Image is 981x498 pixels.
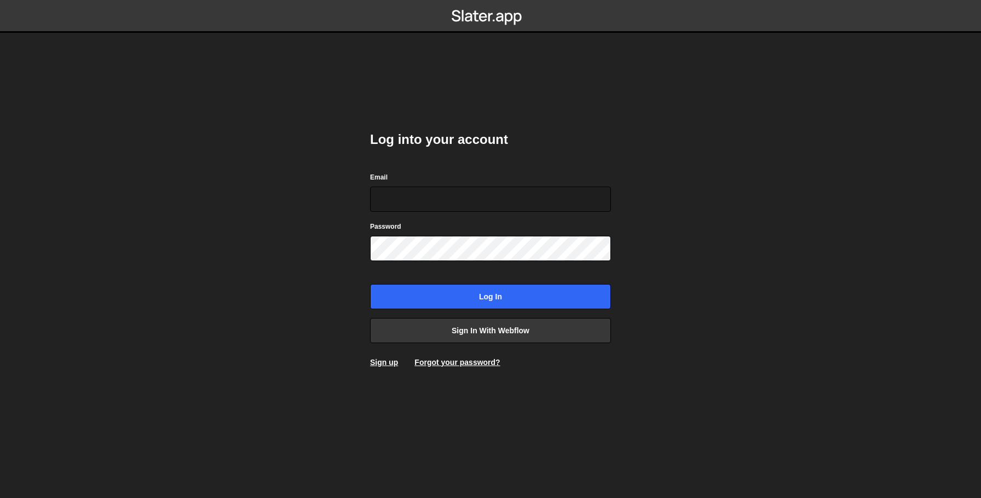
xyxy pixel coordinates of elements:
[370,358,398,367] a: Sign up
[370,221,401,232] label: Password
[414,358,500,367] a: Forgot your password?
[370,284,611,309] input: Log in
[370,318,611,343] a: Sign in with Webflow
[370,172,388,183] label: Email
[370,131,611,148] h2: Log into your account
